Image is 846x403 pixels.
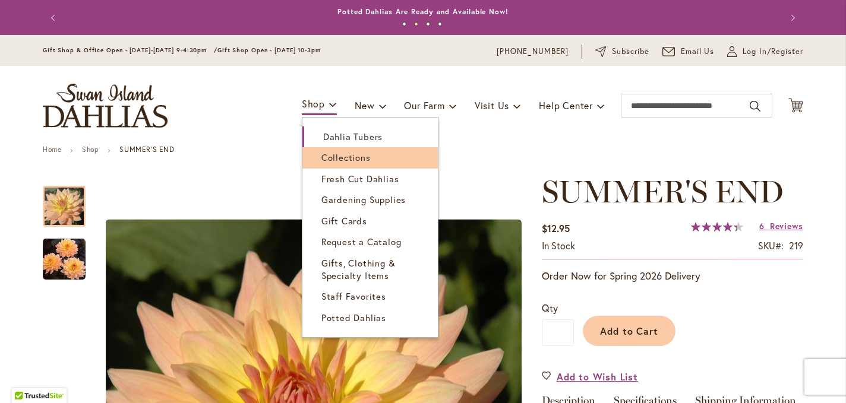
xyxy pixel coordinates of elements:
[595,46,649,58] a: Subscribe
[119,145,174,154] strong: SUMMER'S END
[542,239,575,253] div: Availability
[321,173,399,185] span: Fresh Cut Dahlias
[355,99,374,112] span: New
[438,22,442,26] button: 4 of 4
[43,227,86,280] div: SUMMER'S END
[404,99,444,112] span: Our Farm
[43,84,168,128] a: store logo
[542,302,558,314] span: Qty
[542,370,638,383] a: Add to Wish List
[426,22,430,26] button: 3 of 4
[321,257,396,281] span: Gifts, Clothing & Specialty Items
[743,46,803,58] span: Log In/Register
[758,239,784,252] strong: SKU
[727,46,803,58] a: Log In/Register
[497,46,569,58] a: [PHONE_NUMBER]
[43,174,97,227] div: SUMMER'S END
[759,220,803,231] a: 6 Reviews
[414,22,418,26] button: 2 of 4
[43,145,61,154] a: Home
[600,325,659,337] span: Add to Cart
[217,46,321,54] span: Gift Shop Open - [DATE] 10-3pm
[43,6,67,30] button: Previous
[612,46,649,58] span: Subscribe
[321,290,386,302] span: Staff Favorites
[402,22,406,26] button: 1 of 4
[323,131,383,142] span: Dahlia Tubers
[789,239,803,253] div: 219
[691,222,743,231] div: 87%
[337,7,509,16] a: Potted Dahlias Are Ready and Available Now!
[475,99,509,112] span: Visit Us
[542,222,570,234] span: $12.95
[557,370,638,383] span: Add to Wish List
[542,239,575,252] span: In stock
[321,193,406,205] span: Gardening Supplies
[662,46,715,58] a: Email Us
[321,312,386,323] span: Potted Dahlias
[43,237,86,281] img: SUMMER'S END
[43,46,217,54] span: Gift Shop & Office Open - [DATE]-[DATE] 9-4:30pm /
[681,46,715,58] span: Email Us
[770,220,803,231] span: Reviews
[539,99,593,112] span: Help Center
[321,151,371,163] span: Collections
[542,269,803,283] p: Order Now for Spring 2026 Delivery
[82,145,99,154] a: Shop
[779,6,803,30] button: Next
[542,173,784,210] span: SUMMER'S END
[302,211,438,231] a: Gift Cards
[302,97,325,110] span: Shop
[583,316,675,346] button: Add to Cart
[9,361,42,394] iframe: Launch Accessibility Center
[321,236,402,247] span: Request a Catalog
[759,220,765,231] span: 6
